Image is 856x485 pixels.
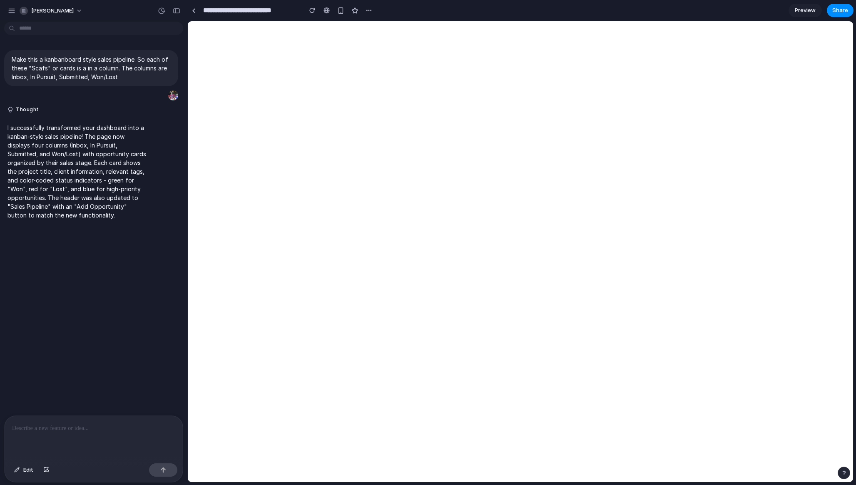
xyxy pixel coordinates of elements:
a: Preview [789,4,822,17]
button: Share [827,4,854,17]
span: Edit [23,466,33,474]
button: [PERSON_NAME] [16,4,87,17]
button: Edit [10,463,37,477]
p: I successfully transformed your dashboard into a kanban-style sales pipeline! The page now displa... [7,123,147,220]
span: Preview [795,6,816,15]
p: Make this a kanbanboard style sales pipeline. So each of these "Scafs" or cards is a in a column.... [12,55,171,81]
span: [PERSON_NAME] [31,7,74,15]
span: Share [832,6,848,15]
